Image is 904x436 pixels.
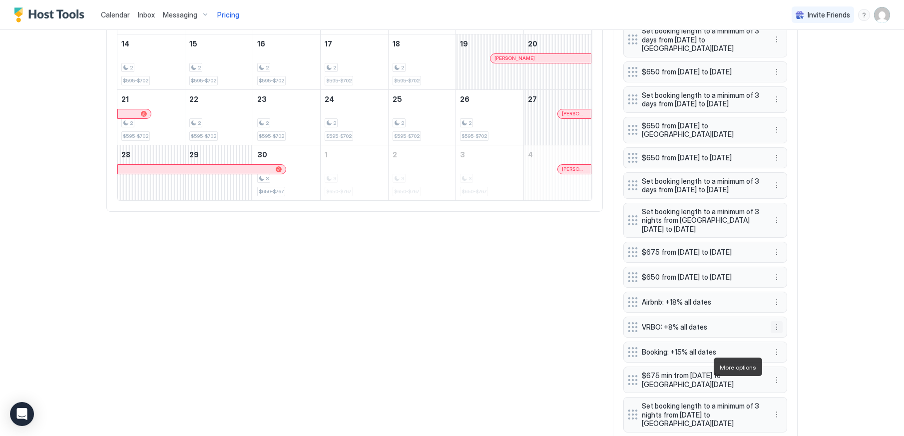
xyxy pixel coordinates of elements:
span: 29 [189,150,199,159]
span: 2 [468,120,471,126]
button: More options [771,124,783,136]
span: $595-$702 [123,133,148,139]
span: VRBO: +8% all dates [642,323,761,332]
div: menu [771,124,783,136]
span: $595-$702 [259,77,284,84]
span: 2 [401,120,404,126]
span: 2 [401,64,404,71]
a: October 2, 2025 [389,145,456,164]
td: September 30, 2025 [253,145,321,200]
a: September 19, 2025 [456,34,523,53]
span: Pricing [217,10,239,19]
span: 2 [333,120,336,126]
span: [PERSON_NAME] [562,110,587,117]
span: 2 [198,64,201,71]
span: 25 [393,95,402,103]
td: September 18, 2025 [388,34,456,89]
span: $595-$702 [259,133,284,139]
div: [PERSON_NAME] [494,55,587,61]
a: Host Tools Logo [14,7,89,22]
span: 2 [198,120,201,126]
a: September 27, 2025 [524,90,591,108]
span: 20 [528,39,537,48]
td: September 19, 2025 [456,34,524,89]
span: $675 from [DATE] to [DATE] [642,248,761,257]
button: More options [771,66,783,78]
a: September 18, 2025 [389,34,456,53]
div: menu [771,321,783,333]
div: menu [771,33,783,45]
a: September 15, 2025 [185,34,253,53]
span: 14 [121,39,129,48]
button: More options [771,214,783,226]
span: Set booking length to a minimum of 3 days from [DATE] to [GEOGRAPHIC_DATA][DATE] [642,26,761,53]
span: Set booking length to a minimum of 3 days from [DATE] to [DATE] [642,177,761,194]
a: October 1, 2025 [321,145,388,164]
div: menu [771,214,783,226]
td: September 15, 2025 [185,34,253,89]
a: October 3, 2025 [456,145,523,164]
td: September 14, 2025 [117,34,185,89]
span: $595-$702 [191,133,216,139]
div: [PERSON_NAME] [562,166,587,172]
a: September 26, 2025 [456,90,523,108]
span: 23 [257,95,267,103]
span: 2 [130,120,133,126]
td: September 23, 2025 [253,89,321,145]
span: Airbnb: +18% all dates [642,298,761,307]
button: More options [771,374,783,386]
div: menu [771,374,783,386]
div: Open Intercom Messenger [10,402,34,426]
button: More options [771,93,783,105]
span: 2 [130,64,133,71]
div: menu [771,246,783,258]
td: September 16, 2025 [253,34,321,89]
span: $595-$702 [394,77,420,84]
div: menu [771,179,783,191]
button: More options [771,271,783,283]
span: 3 [460,150,465,159]
span: 2 [266,64,269,71]
span: Set booking length to a minimum of 3 nights from [GEOGRAPHIC_DATA][DATE] to [DATE] [642,207,761,234]
a: September 30, 2025 [253,145,321,164]
td: September 26, 2025 [456,89,524,145]
span: $650 from [DATE] to [DATE] [642,67,761,76]
span: $595-$702 [394,133,420,139]
td: September 28, 2025 [117,145,185,200]
span: $595-$702 [191,77,216,84]
a: September 20, 2025 [524,34,591,53]
span: $650 from [DATE] to [DATE] [642,273,761,282]
span: 27 [528,95,537,103]
span: Invite Friends [808,10,850,19]
div: menu [771,296,783,308]
button: More options [771,409,783,421]
div: menu [858,9,870,21]
div: menu [771,66,783,78]
span: Messaging [163,10,197,19]
span: 1 [325,150,328,159]
a: September 25, 2025 [389,90,456,108]
span: 21 [121,95,129,103]
td: September 27, 2025 [523,89,591,145]
a: October 4, 2025 [524,145,591,164]
span: $650 from [DATE] to [DATE] [642,153,761,162]
span: 18 [393,39,400,48]
span: 17 [325,39,332,48]
div: menu [771,346,783,358]
span: $650 from [DATE] to [GEOGRAPHIC_DATA][DATE] [642,121,761,139]
span: $650-$767 [259,188,284,195]
div: menu [771,271,783,283]
a: September 22, 2025 [185,90,253,108]
a: Calendar [101,9,130,20]
span: 28 [121,150,130,159]
span: Booking: +15% all dates [642,348,761,357]
td: September 20, 2025 [523,34,591,89]
div: User profile [874,7,890,23]
td: September 17, 2025 [321,34,389,89]
td: October 2, 2025 [388,145,456,200]
td: September 25, 2025 [388,89,456,145]
span: 26 [460,95,469,103]
td: October 1, 2025 [321,145,389,200]
a: September 16, 2025 [253,34,321,53]
td: October 4, 2025 [523,145,591,200]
